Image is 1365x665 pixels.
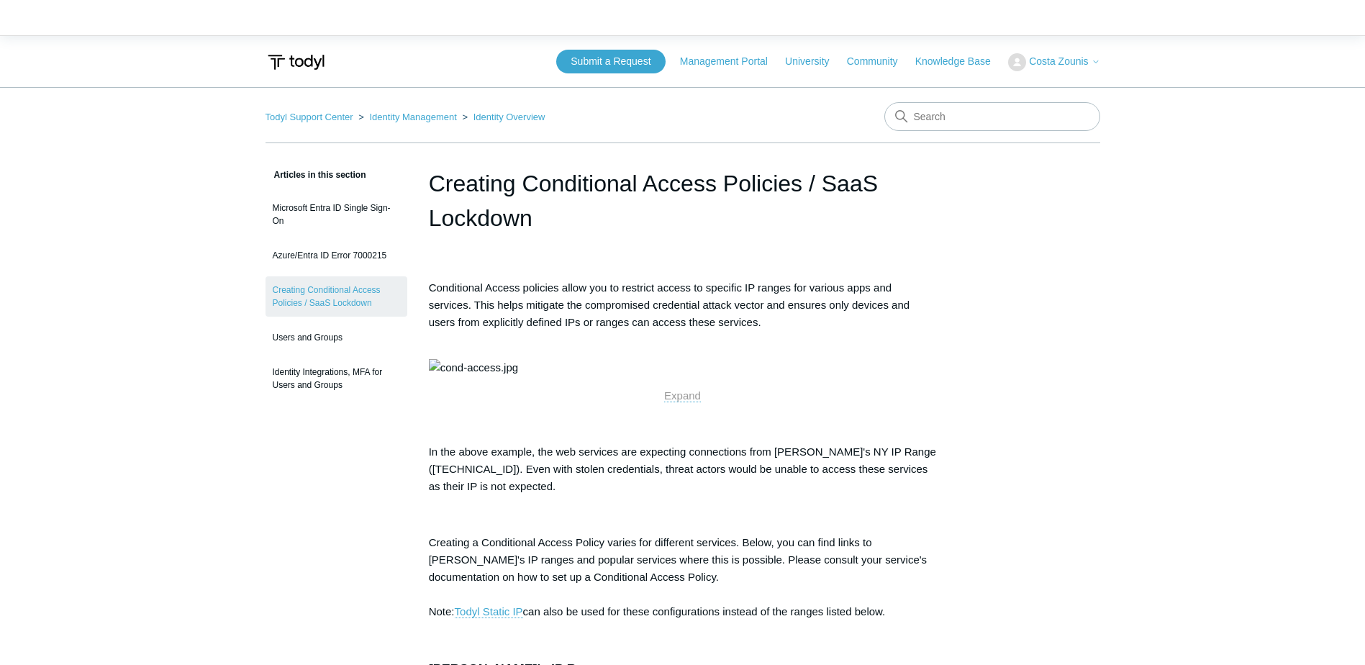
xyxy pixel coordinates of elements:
[266,358,407,399] a: Identity Integrations, MFA for Users and Groups
[429,279,937,348] p: Conditional Access policies allow you to restrict access to specific IP ranges for various apps a...
[473,112,545,122] a: Identity Overview
[1029,55,1088,67] span: Costa Zounis
[460,112,545,122] li: Identity Overview
[266,324,407,351] a: Users and Groups
[429,534,937,620] p: Creating a Conditional Access Policy varies for different services. Below, you can find links to ...
[266,194,407,235] a: Microsoft Entra ID Single Sign-On
[664,389,701,402] span: Expand
[266,170,366,180] span: Articles in this section
[266,112,353,122] a: Todyl Support Center
[266,242,407,269] a: Azure/Entra ID Error 7000215
[429,166,937,235] h1: Creating Conditional Access Policies / SaaS Lockdown
[266,276,407,317] a: Creating Conditional Access Policies / SaaS Lockdown
[429,359,518,376] img: cond-access.jpg
[1008,53,1100,71] button: Costa Zounis
[664,389,701,402] a: Expand
[785,54,843,69] a: University
[266,49,327,76] img: Todyl Support Center Help Center home page
[915,54,1005,69] a: Knowledge Base
[429,443,937,495] p: In the above example, the web services are expecting connections from [PERSON_NAME]'s NY IP Range...
[369,112,456,122] a: Identity Management
[680,54,782,69] a: Management Portal
[884,102,1100,131] input: Search
[355,112,459,122] li: Identity Management
[455,605,523,618] a: Todyl Static IP
[266,112,356,122] li: Todyl Support Center
[556,50,665,73] a: Submit a Request
[847,54,912,69] a: Community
